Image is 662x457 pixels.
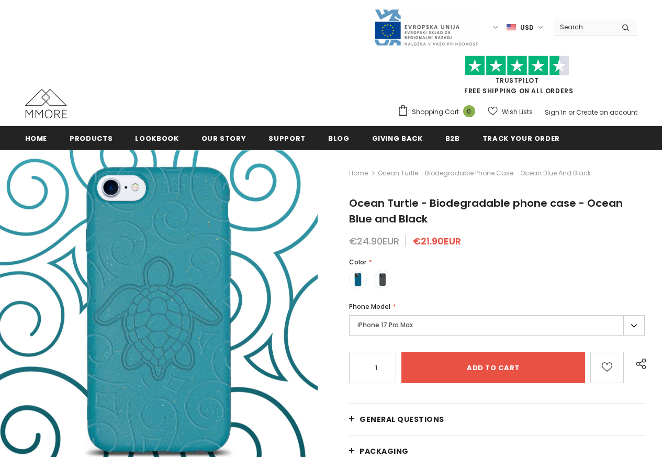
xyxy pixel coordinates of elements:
[349,302,390,311] span: Phone Model
[360,446,409,456] span: PACKAGING
[488,103,533,121] a: Wish Lists
[483,133,560,143] span: Track your order
[70,126,113,150] a: Products
[545,108,567,117] a: Sign In
[25,126,48,150] a: Home
[502,107,533,117] span: Wish Lists
[576,108,637,117] a: Create an account
[496,76,539,85] a: Trustpilot
[374,8,478,47] img: Javni Razpis
[412,107,459,117] span: Shopping Cart
[268,133,306,143] span: support
[445,126,460,150] a: B2B
[374,23,478,31] a: Javni Razpis
[507,23,516,32] img: USD
[463,105,475,117] span: 0
[349,404,645,435] a: General Questions
[360,414,444,425] span: General Questions
[483,126,560,150] a: Track your order
[349,196,623,226] span: Ocean Turtle - Biodegradable phone case - Ocean Blue and Black
[349,235,399,248] span: €24.90EUR
[25,89,67,118] img: MMORE Cases
[397,60,637,95] span: FREE SHIPPING ON ALL ORDERS
[328,133,350,143] span: Blog
[135,126,178,150] a: Lookbook
[401,352,585,383] input: Add to cart
[568,108,575,117] span: or
[349,167,368,180] a: Home
[378,167,591,180] span: Ocean Turtle - Biodegradable phone case - Ocean Blue and Black
[445,133,460,143] span: B2B
[201,126,246,150] a: Our Story
[372,126,423,150] a: Giving back
[413,235,461,248] span: €21.90EUR
[520,23,534,33] span: USD
[372,133,423,143] span: Giving back
[349,258,366,266] span: Color
[349,315,645,336] label: iPhone 17 Pro Max
[201,133,246,143] span: Our Story
[70,133,113,143] span: Products
[268,126,306,150] a: support
[397,104,480,120] a: Shopping Cart 0
[554,19,614,35] input: Search Site
[328,126,350,150] a: Blog
[465,55,569,76] img: Trust Pilot Stars
[135,133,178,143] span: Lookbook
[25,133,48,143] span: Home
